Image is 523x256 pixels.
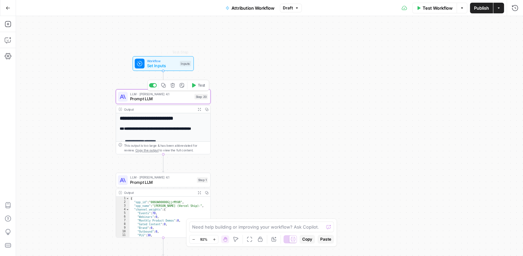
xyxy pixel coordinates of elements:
[130,175,194,180] span: LLM · [PERSON_NAME] 4.1
[116,226,129,230] div: 9
[130,92,192,97] span: LLM · [PERSON_NAME] 4.1
[116,222,129,226] div: 8
[302,236,312,242] span: Copy
[318,235,334,244] button: Paste
[116,208,129,211] div: 4
[162,154,164,172] g: Edge from step_20 to step_1
[135,148,159,152] span: Copy the output
[124,143,208,153] div: This output is too large & has been abbreviated for review. to view the full content.
[283,5,293,11] span: Draft
[116,56,210,71] div: WorkflowSet InputsInputsTest Step
[147,62,177,69] span: Set Inputs
[116,233,129,237] div: 11
[124,190,194,195] div: Output
[221,3,279,13] button: Attribution Workflow
[197,177,208,183] div: Step 1
[116,200,129,204] div: 2
[198,83,205,88] span: Test
[116,211,129,215] div: 5
[116,230,129,233] div: 10
[116,219,129,222] div: 7
[116,204,129,208] div: 3
[147,58,177,63] span: Workflow
[412,3,457,13] button: Test Workflow
[124,107,194,112] div: Output
[474,5,489,11] span: Publish
[300,235,315,244] button: Copy
[116,215,129,219] div: 6
[470,3,493,13] button: Publish
[116,237,129,241] div: 12
[200,237,207,242] span: 92%
[126,208,129,211] span: Toggle code folding, rows 4 through 18
[116,197,129,200] div: 1
[126,197,129,200] span: Toggle code folding, rows 1 through 21
[162,238,164,256] g: Edge from step_1 to step_17
[130,179,194,185] span: Prompt LLM
[280,4,302,12] button: Draft
[423,5,453,11] span: Test Workflow
[320,236,331,242] span: Paste
[194,94,208,100] div: Step 20
[130,96,192,102] span: Prompt LLM
[188,81,207,89] button: Test
[180,61,191,67] div: Inputs
[116,173,210,238] div: LLM · [PERSON_NAME] 4.1Prompt LLMStep 1Output{ "opp_id":"006UW00000GjjrMYAR", "opp_name":"[PERSON...
[231,5,275,11] span: Attribution Workflow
